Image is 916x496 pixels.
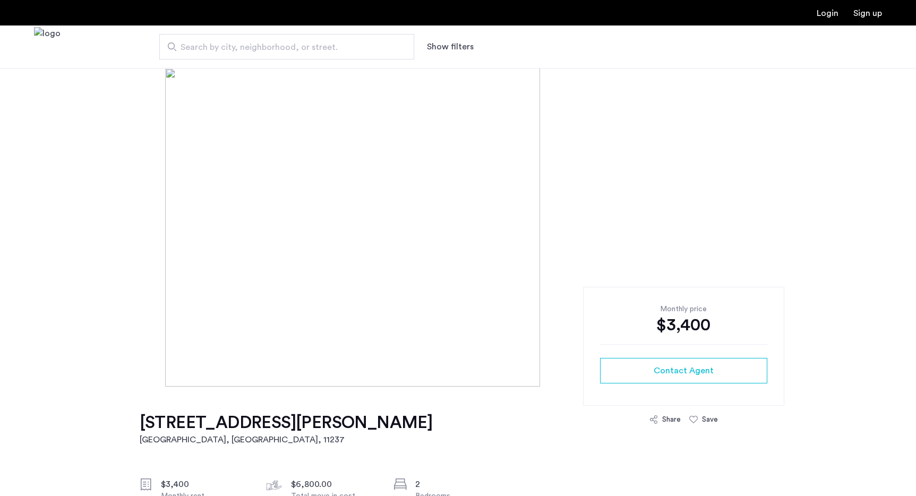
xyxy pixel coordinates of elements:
[291,478,380,491] div: $6,800.00
[140,433,433,446] h2: [GEOGRAPHIC_DATA], [GEOGRAPHIC_DATA] , 11237
[654,364,714,377] span: Contact Agent
[415,478,504,491] div: 2
[662,414,681,425] div: Share
[427,40,474,53] button: Show or hide filters
[853,9,882,18] a: Registration
[600,304,767,314] div: Monthly price
[600,358,767,383] button: button
[140,412,433,433] h1: [STREET_ADDRESS][PERSON_NAME]
[181,41,384,54] span: Search by city, neighborhood, or street.
[34,27,61,67] a: Cazamio Logo
[34,27,61,67] img: logo
[140,412,433,446] a: [STREET_ADDRESS][PERSON_NAME][GEOGRAPHIC_DATA], [GEOGRAPHIC_DATA], 11237
[159,34,414,59] input: Apartment Search
[161,478,250,491] div: $3,400
[165,68,751,387] img: [object%20Object]
[600,314,767,336] div: $3,400
[702,414,718,425] div: Save
[817,9,838,18] a: Login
